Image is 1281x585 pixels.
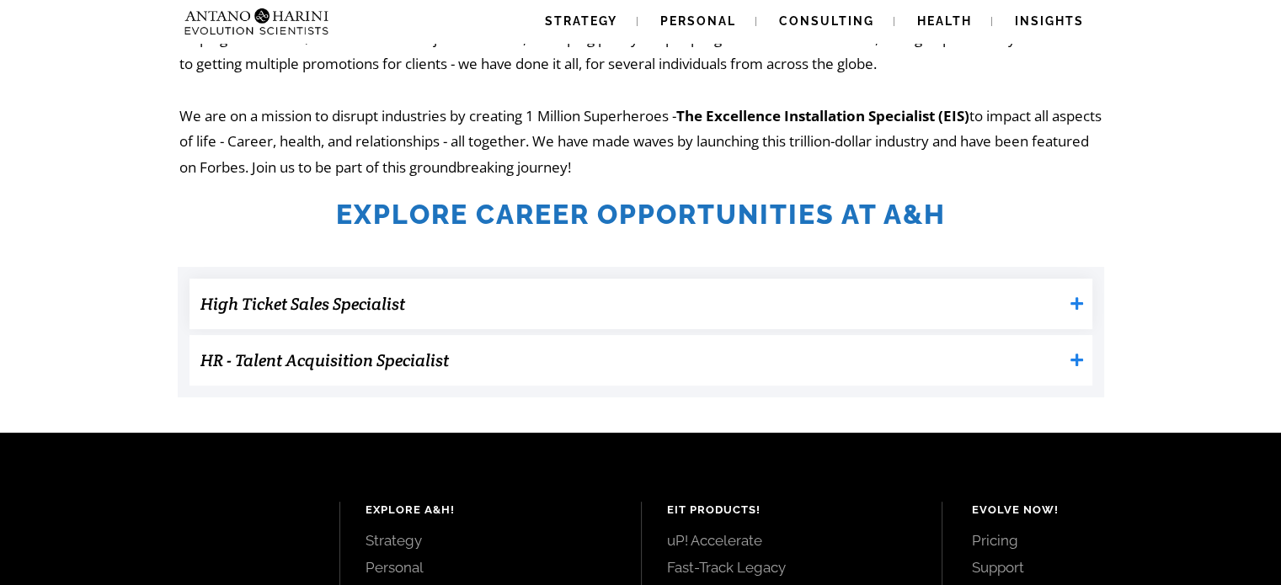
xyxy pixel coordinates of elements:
[972,502,1243,519] h4: Evolve Now!
[676,106,969,125] strong: The Excellence Installation Specialist (EIS)
[779,14,874,28] span: Consulting
[667,531,917,550] a: uP! Accelerate
[200,287,1063,321] h3: High Ticket Sales Specialist
[366,502,616,519] h4: Explore A&H!
[200,343,1063,377] h3: HR - Talent Acquisition Specialist
[667,502,917,519] h4: EIT Products!
[366,558,616,577] a: Personal
[917,14,972,28] span: Health
[660,14,736,28] span: Personal
[972,531,1243,550] a: Pricing
[545,14,617,28] span: Strategy
[667,558,917,577] a: Fast-Track Legacy
[972,558,1243,577] a: Support
[1015,14,1084,28] span: Insights
[179,199,1102,231] h2: Explore Career Opportunities at A&H
[366,531,616,550] a: Strategy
